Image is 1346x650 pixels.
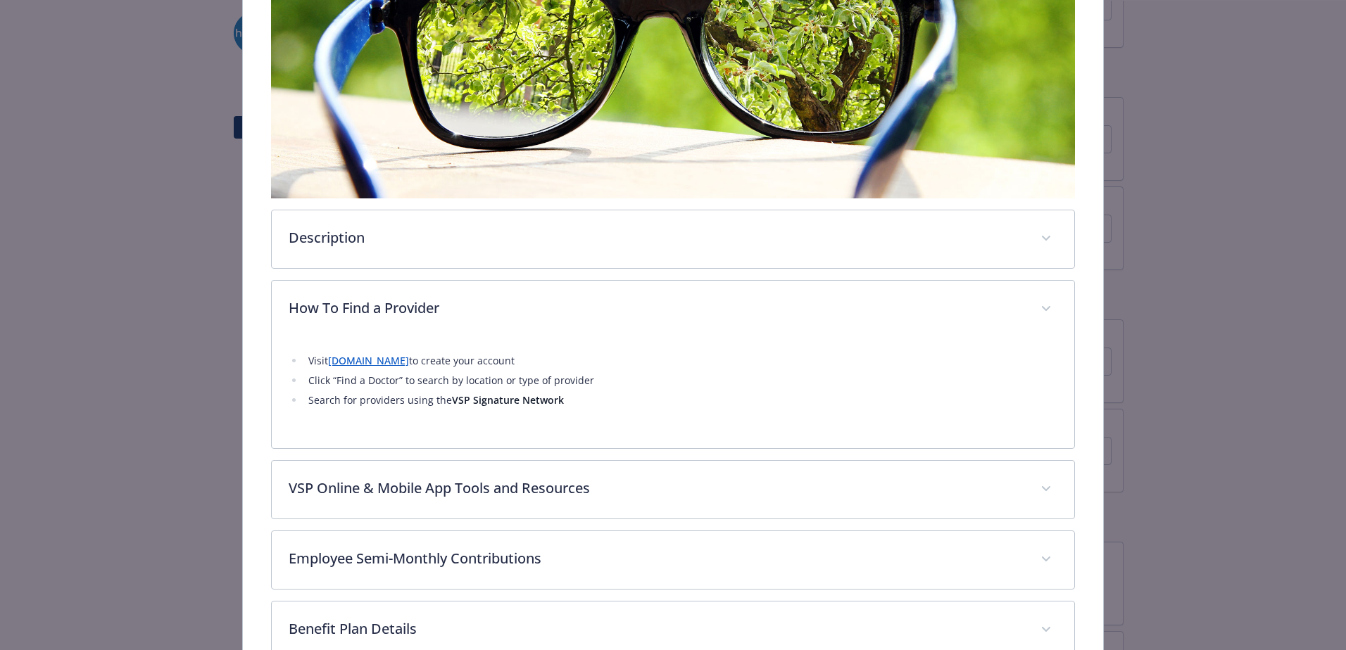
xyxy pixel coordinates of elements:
[272,531,1074,589] div: Employee Semi-Monthly Contributions
[289,618,1024,639] p: Benefit Plan Details
[452,393,564,407] strong: VSP Signature Network
[289,478,1024,499] p: VSP Online & Mobile App Tools and Resources
[272,461,1074,518] div: VSP Online & Mobile App Tools and Resources
[304,392,1057,409] li: Search for providers using the
[289,548,1024,569] p: Employee Semi-Monthly Contributions
[272,281,1074,338] div: How To Find a Provider
[289,298,1024,319] p: How To Find a Provider
[304,372,1057,389] li: Click “Find a Doctor” to search by location or type of provider
[272,338,1074,448] div: How To Find a Provider
[272,210,1074,268] div: Description
[304,352,1057,369] li: Visit to create your account
[328,354,409,367] a: [DOMAIN_NAME]
[289,227,1024,248] p: Description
